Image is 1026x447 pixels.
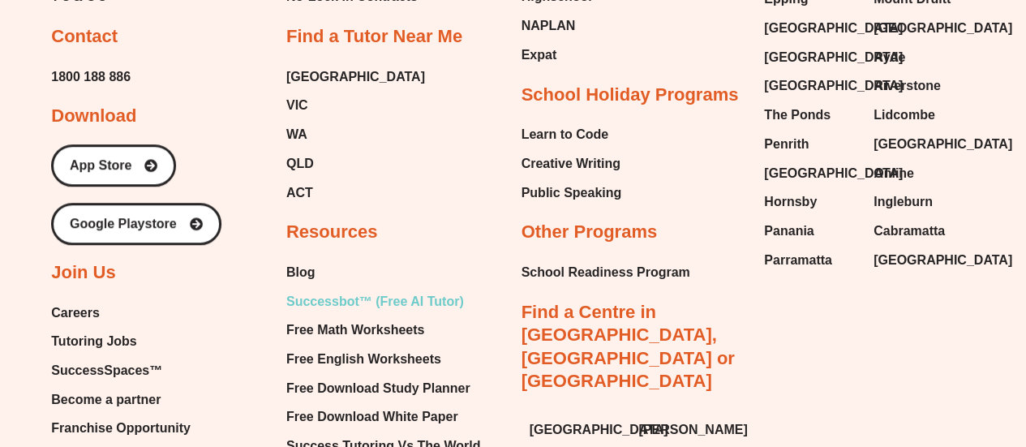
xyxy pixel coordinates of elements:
[224,341,233,350] span: W
[286,181,313,205] span: ACT
[874,16,1012,41] span: [GEOGRAPHIC_DATA]
[100,175,106,184] span: Y
[215,175,221,184] span: R
[764,219,814,243] span: Panania
[764,161,857,186] a: [GEOGRAPHIC_DATA]
[280,175,286,184] span: R
[530,418,623,442] a: [GEOGRAPHIC_DATA]
[252,175,259,184] span: H
[391,249,397,258] span: Ã
[51,144,176,187] a: App Store
[164,341,171,350] span: G
[243,175,249,184] span: H
[153,175,160,184] span: D
[221,341,230,350] span: W
[522,302,735,392] a: Find a Centre in [GEOGRAPHIC_DATA], [GEOGRAPHIC_DATA] or [GEOGRAPHIC_DATA]
[199,341,208,350] span: W
[208,175,214,184] span: K
[51,105,136,128] h2: Download
[764,190,857,214] a: Hornsby
[70,217,177,230] span: Google Playstore
[286,122,307,147] span: WA
[874,190,967,214] a: Ingleburn
[51,359,162,383] span: SuccessSpaces™
[250,175,259,184] span: W
[286,152,425,176] a: QLD
[112,341,121,350] span: W
[315,88,331,104] span: 
[405,2,427,24] button: Draw
[92,88,105,104] span: H
[360,249,367,258] span: Ŕ
[286,260,316,285] span: Blog
[206,341,212,350] span: H
[286,221,378,244] h2: Resources
[133,341,136,350] span: )
[530,418,668,442] span: [GEOGRAPHIC_DATA]
[286,405,458,429] span: Free Download White Paper
[223,175,232,184] span: 
[228,175,234,184] span: K
[522,181,622,205] span: Public Speaking
[377,249,384,258] span: Ŏ
[214,341,221,350] span: O
[522,43,599,67] a: Expat
[522,43,557,67] span: Expat
[756,264,1026,447] div: Chat Widget
[110,175,113,184] span: \
[874,219,967,243] a: Cabramatta
[178,205,189,239] span: ˘
[243,341,247,350] span: ʶ
[286,290,464,314] span: Successbot™ (Free AI Tutor)
[140,175,147,184] span: D
[51,416,191,441] a: Franchise Opportunity
[874,45,905,70] span: Ryde
[105,175,109,184] span: L
[169,175,178,184] span: 
[182,175,191,184] span: W
[171,175,177,184] span: Z
[522,122,609,147] span: Learn to Code
[286,65,425,89] a: [GEOGRAPHIC_DATA]
[522,221,658,244] h2: Other Programs
[83,141,87,154] span: /
[105,141,114,154] span: H
[178,88,182,104] span: I
[231,341,238,350] span: U
[167,88,182,104] span: W
[764,132,857,157] a: Penrith
[122,88,135,104] span: U
[262,88,274,104] span: H
[178,175,184,184] span: U
[764,103,857,127] a: The Ponds
[522,152,622,176] a: Creative Writing
[153,341,160,350] span: D
[248,341,253,350] span: à
[764,190,817,214] span: Hornsby
[286,376,470,401] span: Free Download Study Planner
[101,341,106,350] span: L
[51,329,136,354] span: Tutoring Jobs
[253,341,260,350] span: ʩ
[220,175,222,184] span: I
[193,175,200,184] span: H
[93,341,99,350] span: F
[187,88,198,104] span: F
[367,249,372,258] span: ÿ
[70,159,131,172] span: App Store
[212,88,221,104] span: L
[251,88,256,104] span: /
[136,141,144,154] span: F
[135,175,142,184] span: H
[115,175,124,184] span: 
[51,329,191,354] a: Tutoring Jobs
[51,301,100,325] span: Careers
[97,2,127,24] span: of ⁨11⁩
[286,93,425,118] a: VIC
[190,175,199,184] span: 
[94,175,103,184] span: W
[382,2,405,24] button: Text
[233,175,239,184] span: H
[118,175,127,184] span: 
[522,260,690,285] span: School Readiness Program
